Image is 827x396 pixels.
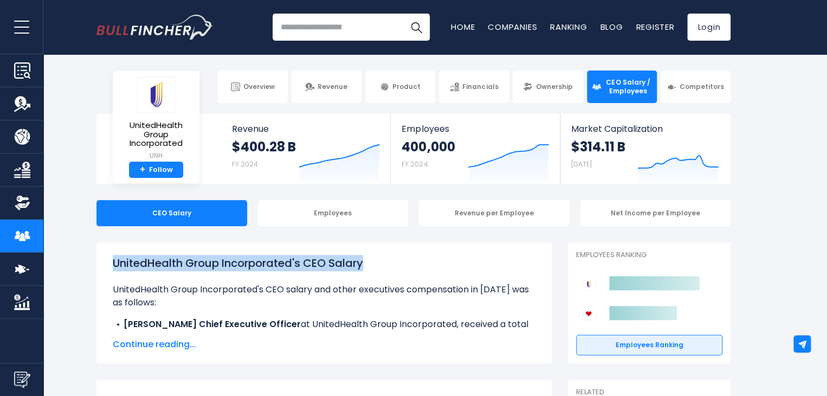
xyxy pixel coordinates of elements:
[121,121,191,148] span: UnitedHealth Group Incorporated
[580,200,731,226] div: Net Income per Employee
[113,318,535,344] li: at UnitedHealth Group Incorporated, received a total compensation of $26.34 M in [DATE].
[243,82,275,91] span: Overview
[258,200,409,226] div: Employees
[218,71,288,103] a: Overview
[129,162,183,178] a: +Follow
[462,82,498,91] span: Financials
[292,71,361,103] a: Revenue
[232,124,380,134] span: Revenue
[636,21,674,33] a: Register
[513,71,583,103] a: Ownership
[451,21,475,33] a: Home
[535,82,572,91] span: Ownership
[96,15,213,40] a: Go to homepage
[582,277,596,291] img: UnitedHealth Group Incorporated competitors logo
[392,82,421,91] span: Product
[113,255,535,271] h1: UnitedHealth Group Incorporated's CEO Salary
[661,71,731,103] a: Competitors
[550,21,587,33] a: Ranking
[124,318,301,330] b: [PERSON_NAME] Chief Executive Officer
[687,14,731,41] a: Login
[232,138,296,155] strong: $400.28 B
[587,71,657,103] a: CEO Salary / Employees
[221,114,391,184] a: Revenue $400.28 B FY 2024
[402,159,428,169] small: FY 2024
[113,338,535,351] span: Continue reading...
[96,15,214,40] img: Bullfincher logo
[571,159,592,169] small: [DATE]
[14,195,30,211] img: Ownership
[571,124,719,134] span: Market Capitalization
[439,71,509,103] a: Financials
[680,82,724,91] span: Competitors
[402,138,455,155] strong: 400,000
[604,78,652,95] span: CEO Salary / Employees
[403,14,430,41] button: Search
[121,76,191,162] a: UnitedHealth Group Incorporated UNH
[582,306,596,321] img: CVS Health Corporation competitors logo
[365,71,435,103] a: Product
[600,21,623,33] a: Blog
[232,159,258,169] small: FY 2024
[391,114,559,184] a: Employees 400,000 FY 2024
[576,251,722,260] p: Employees Ranking
[571,138,625,155] strong: $314.11 B
[318,82,347,91] span: Revenue
[402,124,548,134] span: Employees
[576,335,722,355] a: Employees Ranking
[560,114,729,184] a: Market Capitalization $314.11 B [DATE]
[113,283,535,309] p: UnitedHealth Group Incorporated's CEO salary and other executives compensation in [DATE] was as f...
[96,200,247,226] div: CEO Salary
[121,151,191,161] small: UNH
[140,165,145,175] strong: +
[488,21,537,33] a: Companies
[419,200,570,226] div: Revenue per Employee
